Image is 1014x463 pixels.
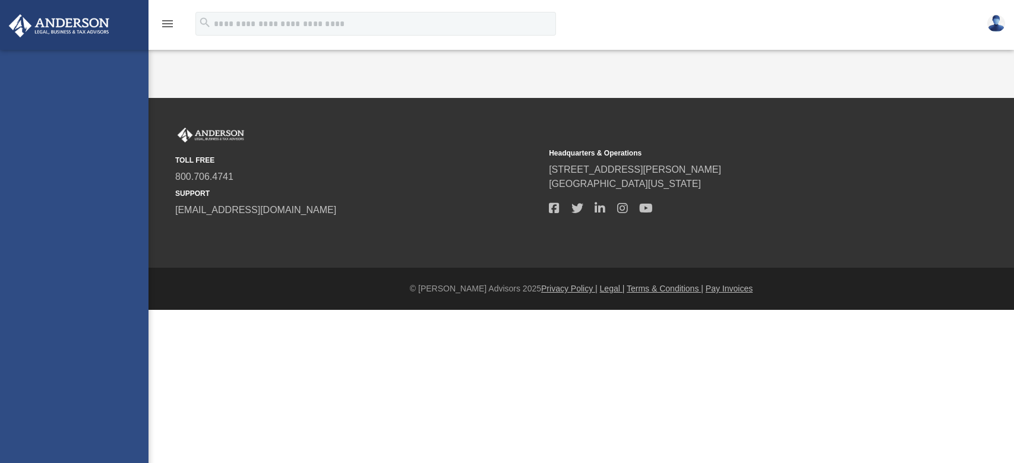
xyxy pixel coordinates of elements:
div: © [PERSON_NAME] Advisors 2025 [149,283,1014,295]
a: menu [160,23,175,31]
a: Privacy Policy | [541,284,598,293]
img: User Pic [987,15,1005,32]
a: [GEOGRAPHIC_DATA][US_STATE] [549,179,701,189]
a: [EMAIL_ADDRESS][DOMAIN_NAME] [175,205,336,215]
i: menu [160,17,175,31]
a: Legal | [600,284,625,293]
i: search [198,16,211,29]
img: Anderson Advisors Platinum Portal [5,14,113,37]
a: 800.706.4741 [175,172,233,182]
small: TOLL FREE [175,155,541,166]
a: [STREET_ADDRESS][PERSON_NAME] [549,164,721,175]
a: Terms & Conditions | [627,284,703,293]
img: Anderson Advisors Platinum Portal [175,128,247,143]
small: SUPPORT [175,188,541,199]
small: Headquarters & Operations [549,148,914,158]
a: Pay Invoices [706,284,753,293]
